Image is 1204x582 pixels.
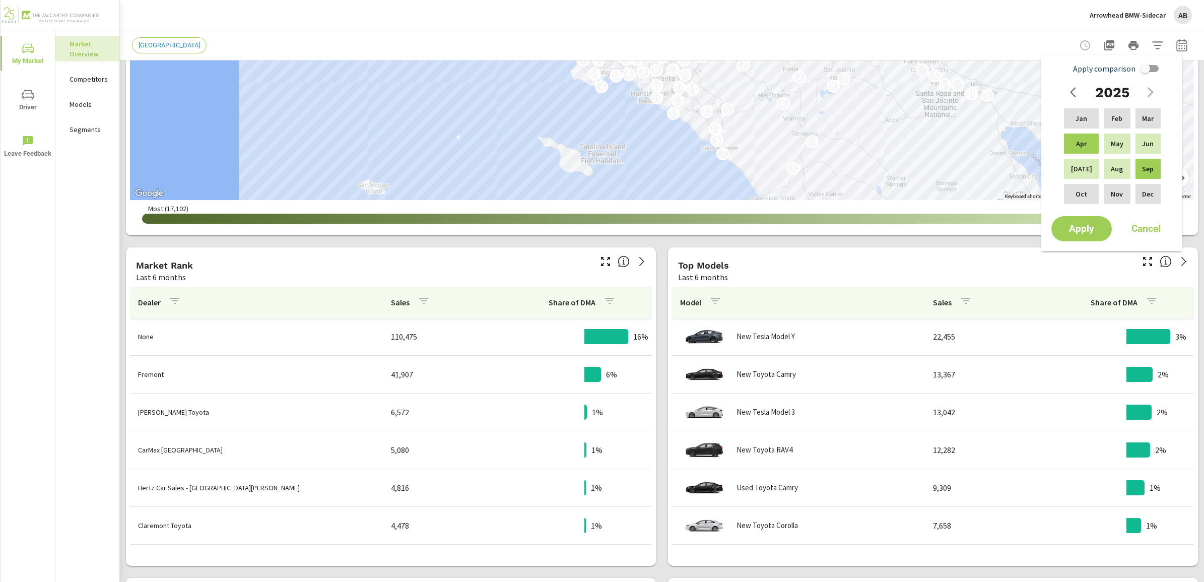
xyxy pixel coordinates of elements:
[932,70,938,82] p: 8
[132,187,166,200] img: Google
[651,92,662,104] p: 19
[634,253,650,270] a: See more details in report
[55,36,119,61] div: Market Overview
[684,321,724,352] img: glamour
[1142,139,1154,149] p: Jun
[138,521,375,531] p: Claremont Toyota
[966,87,977,99] p: 10
[1158,368,1169,380] p: 2%
[391,368,509,380] p: 41,907
[684,397,724,427] img: glamour
[1099,35,1119,55] button: "Export Report to PDF"
[668,107,679,119] p: 33
[737,445,792,455] p: New Toyota RAV4
[1091,297,1138,307] p: Share of DMA
[714,135,720,147] p: 5
[737,408,795,417] p: New Tesla Model 3
[1172,35,1192,55] button: Select Date Range
[132,41,206,49] span: [GEOGRAPHIC_DATA]
[684,435,724,465] img: glamour
[70,124,111,135] p: Segments
[682,53,688,66] p: 9
[581,53,586,66] p: 7
[701,105,712,117] p: 22
[807,135,818,147] p: 24
[391,297,410,307] p: Sales
[674,81,685,93] p: 10
[640,66,646,78] p: 3
[684,473,724,503] img: glamour
[737,332,795,341] p: New Tesla Model Y
[933,520,1051,532] p: 7,658
[680,69,691,81] p: 20
[737,483,798,492] p: Used Toyota Camry
[1155,444,1166,456] p: 2%
[672,94,683,106] p: 17
[933,444,1051,456] p: 12,282
[1076,113,1087,123] p: Jan
[631,53,642,66] p: 24
[1175,331,1186,343] p: 3%
[4,42,52,67] span: My Market
[723,49,734,61] p: 16
[780,97,786,109] p: 6
[1116,216,1176,241] button: Cancel
[933,482,1051,494] p: 9,309
[649,49,654,61] p: 6
[1095,84,1129,101] h2: 2025
[4,89,52,113] span: Driver
[1076,189,1087,199] p: Oct
[830,80,836,92] p: 8
[1061,224,1102,233] span: Apply
[592,406,603,418] p: 1%
[651,79,662,91] p: 16
[138,483,375,493] p: Hertz Car Sales - [GEOGRAPHIC_DATA][PERSON_NAME]
[1005,193,1048,200] button: Keyboard shortcuts
[933,297,952,307] p: Sales
[737,370,796,379] p: New Toyota Camry
[984,89,990,101] p: 5
[391,482,509,494] p: 4,816
[1176,253,1192,270] a: See more details in report
[599,81,605,93] p: 4
[797,71,802,83] p: 2
[684,359,724,390] img: glamour
[55,122,119,137] div: Segments
[633,331,648,343] p: 16%
[138,297,161,307] p: Dealer
[933,368,1051,380] p: 13,367
[1,30,55,169] div: nav menu
[1160,255,1172,268] span: Find the biggest opportunities within your model lineup nationwide. [Source: Market registration ...
[611,70,622,82] p: 28
[933,331,1051,343] p: 22,455
[710,122,721,134] p: 10
[618,255,630,268] span: Market Rank shows you how dealerships rank, in terms of sales, against other dealerships nationwi...
[1111,139,1123,149] p: May
[391,520,509,532] p: 4,478
[1142,113,1154,123] p: Mar
[653,63,659,76] p: 9
[737,521,798,530] p: New Toyota Corolla
[678,271,728,283] p: Last 6 months
[391,406,509,418] p: 6,572
[1111,113,1122,123] p: Feb
[1071,164,1092,174] p: [DATE]
[589,68,600,80] p: 15
[841,72,847,84] p: 2
[626,68,632,80] p: 6
[138,445,375,455] p: CarMax [GEOGRAPHIC_DATA]
[138,407,375,417] p: [PERSON_NAME] Toyota
[678,260,729,271] h5: Top Models
[741,58,746,71] p: 2
[591,482,602,494] p: 1%
[138,332,375,342] p: None
[659,51,664,63] p: 9
[1157,406,1168,418] p: 2%
[1140,253,1156,270] button: Make Fullscreen
[933,406,1051,418] p: 13,042
[148,204,188,213] p: Most ( 17,102 )
[790,162,795,174] p: 3
[1126,224,1166,233] span: Cancel
[1051,216,1112,241] button: Apply
[724,103,730,115] p: 5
